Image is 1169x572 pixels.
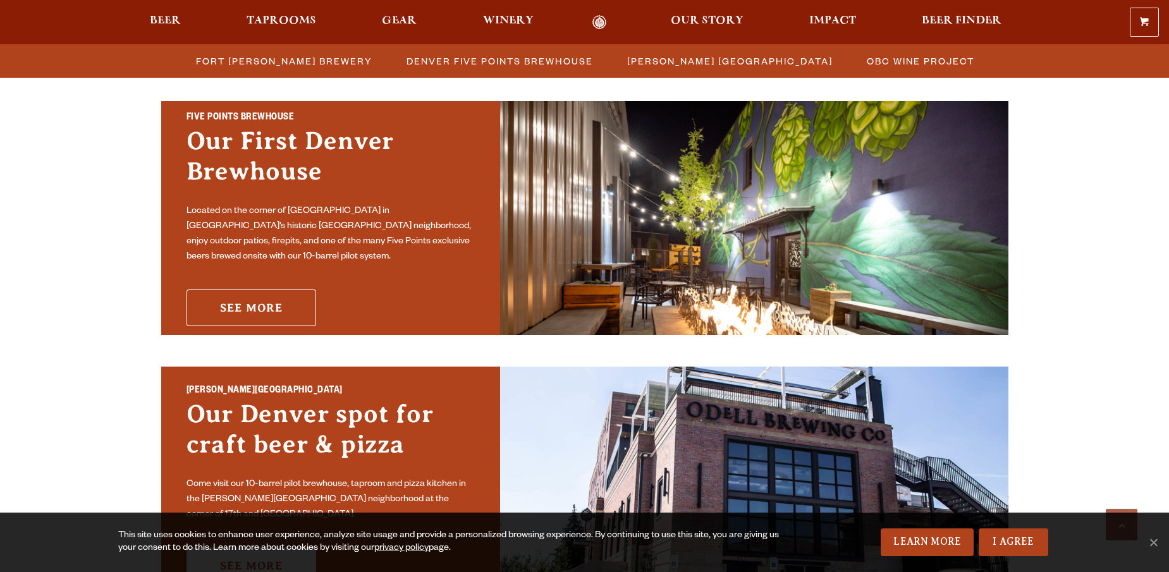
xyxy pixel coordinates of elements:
[859,52,981,70] a: OBC Wine Project
[620,52,839,70] a: [PERSON_NAME] [GEOGRAPHIC_DATA]
[475,15,542,30] a: Winery
[187,399,475,472] h3: Our Denver spot for craft beer & pizza
[188,52,379,70] a: Fort [PERSON_NAME] Brewery
[187,477,475,523] p: Come visit our 10-barrel pilot brewhouse, taproom and pizza kitchen in the [PERSON_NAME][GEOGRAPH...
[196,52,372,70] span: Fort [PERSON_NAME] Brewery
[187,289,316,326] a: See More
[881,528,974,556] a: Learn More
[483,16,534,26] span: Winery
[914,15,1010,30] a: Beer Finder
[374,544,429,554] a: privacy policy
[500,101,1008,335] img: Promo Card Aria Label'
[187,110,475,126] h2: Five Points Brewhouse
[187,204,475,265] p: Located on the corner of [GEOGRAPHIC_DATA] in [GEOGRAPHIC_DATA]’s historic [GEOGRAPHIC_DATA] neig...
[187,383,475,399] h2: [PERSON_NAME][GEOGRAPHIC_DATA]
[867,52,974,70] span: OBC Wine Project
[187,126,475,199] h3: Our First Denver Brewhouse
[150,16,181,26] span: Beer
[627,52,833,70] span: [PERSON_NAME] [GEOGRAPHIC_DATA]
[374,15,425,30] a: Gear
[142,15,189,30] a: Beer
[1147,536,1160,549] span: No
[922,16,1001,26] span: Beer Finder
[407,52,593,70] span: Denver Five Points Brewhouse
[663,15,752,30] a: Our Story
[238,15,324,30] a: Taprooms
[671,16,744,26] span: Our Story
[801,15,864,30] a: Impact
[382,16,417,26] span: Gear
[809,16,856,26] span: Impact
[247,16,316,26] span: Taprooms
[979,528,1048,556] a: I Agree
[399,52,599,70] a: Denver Five Points Brewhouse
[1106,509,1137,540] a: Scroll to top
[118,530,781,555] div: This site uses cookies to enhance user experience, analyze site usage and provide a personalized ...
[576,15,623,30] a: Odell Home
